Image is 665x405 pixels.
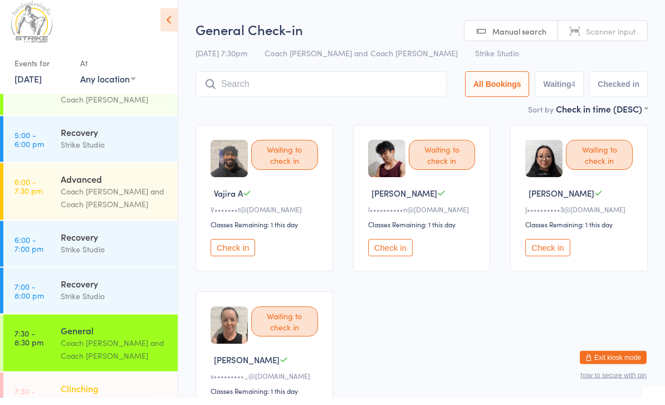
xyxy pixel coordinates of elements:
[61,285,168,297] div: Recovery
[535,79,584,105] button: Waiting4
[368,212,479,222] div: l••••••••••n@[DOMAIN_NAME]
[251,314,318,344] div: Waiting to check in
[14,138,44,155] time: 5:00 - 6:00 pm
[211,314,248,352] img: image1704962424.png
[61,250,168,263] div: Strike Studio
[214,195,243,207] span: Vajira A
[195,79,447,105] input: Search
[3,322,178,379] a: 7:30 -8:30 pmGeneralCoach [PERSON_NAME] and Coach [PERSON_NAME]
[14,242,43,260] time: 6:00 - 7:00 pm
[251,148,318,178] div: Waiting to check in
[211,212,321,222] div: V•••••••t@[DOMAIN_NAME]
[61,389,168,402] div: Clinching
[3,170,178,227] a: 6:00 -7:30 pmAdvancedCoach [PERSON_NAME] and Coach [PERSON_NAME]
[525,227,636,237] div: Classes Remaining: 1 this day
[368,148,405,185] img: image1705367645.png
[525,247,570,264] button: Check in
[368,247,413,264] button: Check in
[265,55,458,66] span: Coach [PERSON_NAME] and Coach [PERSON_NAME]
[61,145,168,158] div: Strike Studio
[14,289,44,307] time: 7:00 - 8:00 pm
[3,228,178,274] a: 6:00 -7:00 pmRecoveryStrike Studio
[211,227,321,237] div: Classes Remaining: 1 this day
[525,148,563,185] img: image1724060412.png
[195,55,247,66] span: [DATE] 7:30pm
[61,297,168,310] div: Strike Studio
[211,379,321,388] div: v•••••••••_@[DOMAIN_NAME]
[14,336,43,354] time: 7:30 - 8:30 pm
[528,111,554,123] label: Sort by
[529,195,594,207] span: [PERSON_NAME]
[589,79,648,105] button: Checked in
[475,55,519,66] span: Strike Studio
[3,275,178,321] a: 7:00 -8:00 pmRecoveryStrike Studio
[61,331,168,344] div: General
[14,184,43,202] time: 6:00 - 7:30 pm
[61,133,168,145] div: Recovery
[3,124,178,169] a: 5:00 -6:00 pmRecoveryStrike Studio
[61,180,168,192] div: Advanced
[61,192,168,218] div: Coach [PERSON_NAME] and Coach [PERSON_NAME]
[211,394,321,403] div: Classes Remaining: 1 this day
[61,238,168,250] div: Recovery
[571,87,576,96] div: 4
[409,148,476,178] div: Waiting to check in
[580,358,647,372] button: Exit kiosk mode
[80,80,135,92] div: Any location
[371,195,437,207] span: [PERSON_NAME]
[195,28,648,46] h2: General Check-in
[586,33,636,45] span: Scanner input
[525,212,636,222] div: J••••••••••3@[DOMAIN_NAME]
[580,379,647,387] button: how to secure with pin
[368,227,479,237] div: Classes Remaining: 1 this day
[80,61,135,80] div: At
[211,247,255,264] button: Check in
[214,362,280,373] span: [PERSON_NAME]
[61,344,168,369] div: Coach [PERSON_NAME] and Coach [PERSON_NAME]
[211,148,248,185] img: image1746007133.png
[492,33,546,45] span: Manual search
[566,148,633,178] div: Waiting to check in
[556,110,648,123] div: Check in time (DESC)
[11,8,52,50] img: Strike Studio
[465,79,530,105] button: All Bookings
[14,61,69,80] div: Events for
[14,80,42,92] a: [DATE]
